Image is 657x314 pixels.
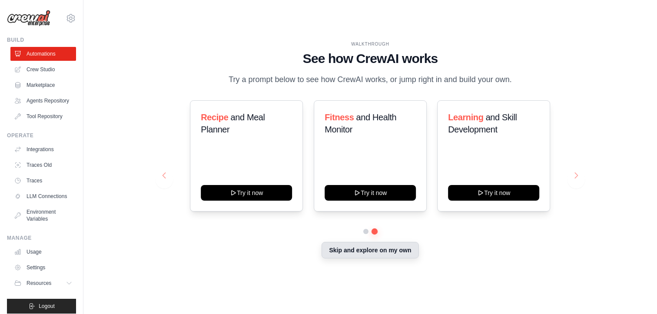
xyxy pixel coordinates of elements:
[10,174,76,188] a: Traces
[10,94,76,108] a: Agents Repository
[163,51,578,66] h1: See how CrewAI works
[10,142,76,156] a: Integrations
[27,280,51,287] span: Resources
[10,189,76,203] a: LLM Connections
[201,185,292,201] button: Try it now
[7,299,76,314] button: Logout
[10,261,76,274] a: Settings
[201,112,229,122] span: Recipe
[325,112,396,134] span: and Health Monitor
[10,47,76,61] a: Automations
[325,185,416,201] button: Try it now
[10,158,76,172] a: Traces Old
[201,112,265,134] span: and Meal Planner
[448,112,483,122] span: Learning
[325,112,354,122] span: Fitness
[448,185,539,201] button: Try it now
[10,109,76,123] a: Tool Repository
[10,245,76,259] a: Usage
[10,205,76,226] a: Environment Variables
[39,303,55,310] span: Logout
[10,78,76,92] a: Marketplace
[448,112,517,134] span: and Skill Development
[7,235,76,241] div: Manage
[10,276,76,290] button: Resources
[614,272,657,314] iframe: Chat Widget
[7,36,76,43] div: Build
[322,242,418,258] button: Skip and explore on my own
[7,132,76,139] div: Operate
[224,73,516,86] p: Try a prompt below to see how CrewAI works, or jump right in and build your own.
[7,10,50,26] img: Logo
[10,63,76,76] a: Crew Studio
[163,41,578,47] div: WALKTHROUGH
